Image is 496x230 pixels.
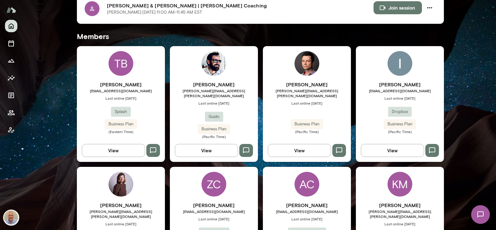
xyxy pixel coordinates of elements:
h6: [PERSON_NAME] [77,81,165,88]
span: [EMAIL_ADDRESS][DOMAIN_NAME] [263,209,351,214]
span: [EMAIL_ADDRESS][DOMAIN_NAME] [356,88,444,93]
button: Insights [5,72,17,84]
span: Gusto [205,114,223,120]
button: Home [5,20,17,32]
span: (Pacific Time) [356,129,444,134]
div: KM [387,172,412,197]
h6: [PERSON_NAME] [263,81,351,88]
span: [PERSON_NAME][EMAIL_ADDRESS][PERSON_NAME][DOMAIN_NAME] [263,88,351,98]
h6: [PERSON_NAME] [356,81,444,88]
span: Last online [DATE] [356,96,444,101]
span: Last online [DATE] [170,216,258,221]
div: TB [108,51,133,76]
h6: [PERSON_NAME] [356,202,444,209]
h6: [PERSON_NAME] [170,202,258,209]
span: (Eastern Time) [77,129,165,134]
img: Ishaan Gupta [387,51,412,76]
span: Last online [DATE] [77,221,165,226]
span: Business Plan [105,121,137,127]
img: Kristina Popova-Boasso [108,172,133,197]
span: [EMAIL_ADDRESS][DOMAIN_NAME] [170,209,258,214]
span: [PERSON_NAME][EMAIL_ADDRESS][PERSON_NAME][DOMAIN_NAME] [77,209,165,219]
img: Jonathan Joyner [201,51,226,76]
span: Business Plan [291,121,323,127]
button: View [82,144,145,157]
button: View [175,144,238,157]
div: AC [294,172,319,197]
p: [PERSON_NAME] · [DATE] · 11:00 AM-11:45 AM EST [107,9,202,15]
img: Mento [6,4,16,16]
img: Marc Friedman [4,210,19,225]
span: [PERSON_NAME][EMAIL_ADDRESS][PERSON_NAME][DOMAIN_NAME] [170,88,258,98]
span: Dropbox [388,109,412,115]
button: Members [5,106,17,119]
span: Business Plan [384,121,416,127]
span: Last online [DATE] [263,216,351,221]
span: [EMAIL_ADDRESS][DOMAIN_NAME] [77,88,165,93]
h5: Members [77,31,444,41]
span: [PERSON_NAME][EMAIL_ADDRESS][PERSON_NAME][DOMAIN_NAME] [356,209,444,219]
div: ZC [201,172,226,197]
button: View [361,144,424,157]
span: (Pacific Time) [263,129,351,134]
h6: [PERSON_NAME] [170,81,258,88]
span: Last online [DATE] [77,96,165,101]
span: Splash [111,109,131,115]
h6: [PERSON_NAME] & [PERSON_NAME] | [PERSON_NAME] Coaching [107,2,374,9]
button: Client app [5,124,17,136]
img: Senad Mustafic [294,51,319,76]
button: Sessions [5,37,17,50]
button: Growth Plan [5,54,17,67]
h6: [PERSON_NAME] [263,202,351,209]
span: Business Plan [198,126,230,132]
span: Last online [DATE] [170,101,258,106]
button: Documents [5,89,17,102]
span: Last online [DATE] [263,101,351,106]
span: (Pacific Time) [170,134,258,139]
button: Join session [374,1,422,14]
h6: [PERSON_NAME] [77,202,165,209]
button: View [268,144,331,157]
span: Last online [DATE] [356,221,444,226]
